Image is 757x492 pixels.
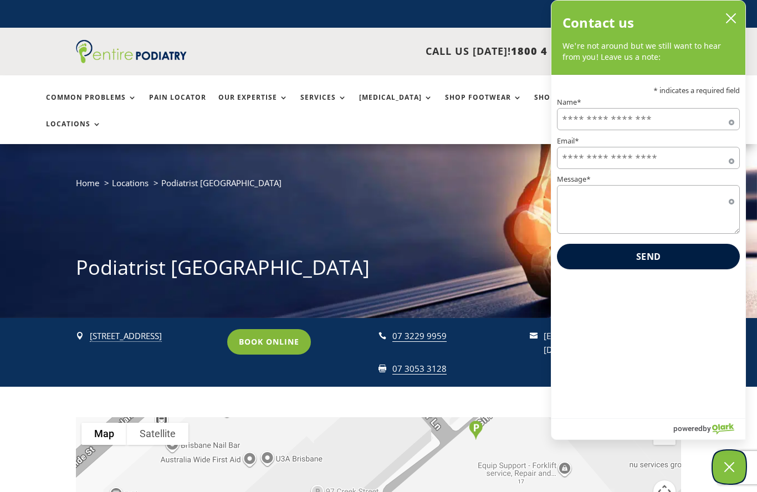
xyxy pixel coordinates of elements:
input: Name [557,108,740,130]
nav: breadcrumb [76,176,682,198]
button: close chatbox [722,10,740,27]
a: Our Expertise [218,94,288,117]
span:  [76,332,84,340]
a: Shop Foot Care [534,94,611,117]
label: Email* [557,137,740,145]
button: Show street map [81,423,127,445]
button: Show satellite imagery [127,423,188,445]
textarea: Message [557,185,740,234]
input: Email [557,147,740,169]
a: Services [300,94,347,117]
h2: Contact us [562,12,634,34]
span: Required field [729,156,734,162]
p: * indicates a required field [557,87,740,94]
a: Entire Podiatry [76,54,187,65]
button: Close Chatbox [713,450,746,484]
a: Pain Locator [149,94,206,117]
p: CALL US [DATE]! [213,44,590,59]
span:  [530,332,538,340]
label: Message* [557,176,740,183]
a: Shop Footwear [445,94,522,117]
a: Powered by Olark [673,419,745,439]
span: powered [673,421,703,435]
span: Podiatrist [GEOGRAPHIC_DATA] [161,177,282,188]
span: Required field [729,117,734,123]
h1: Podiatrist [GEOGRAPHIC_DATA] [76,254,682,287]
a: [EMAIL_ADDRESS][DOMAIN_NAME] [544,330,612,356]
div: Parking [464,416,487,444]
span: Required field [729,197,734,202]
button: Send [557,244,740,269]
a: Home [76,177,99,188]
a: Locations [46,120,101,144]
span:  [378,365,386,372]
span:  [378,332,386,340]
label: Name* [557,99,740,106]
span: by [703,421,711,435]
p: We're not around but we still want to hear from you! Leave us a note: [562,40,734,63]
a: [MEDICAL_DATA] [359,94,433,117]
span: 1800 4 ENTIRE [511,44,590,58]
a: Locations [112,177,149,188]
a: Book Online [227,329,311,355]
a: Common Problems [46,94,137,117]
img: logo (1) [76,40,187,63]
